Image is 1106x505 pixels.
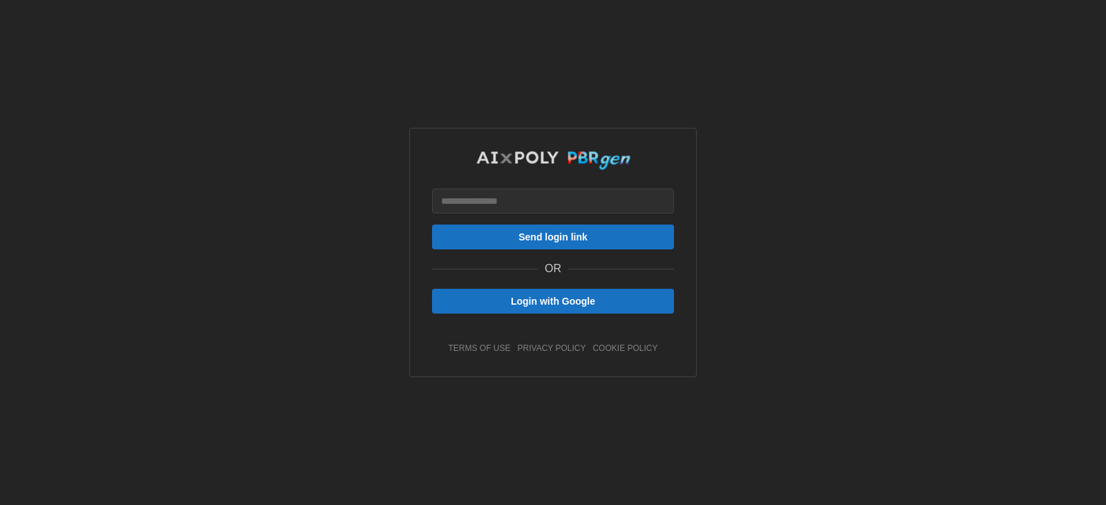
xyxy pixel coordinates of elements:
[518,343,586,354] a: privacy policy
[432,225,674,249] button: Send login link
[518,225,588,249] span: Send login link
[432,289,674,314] button: Login with Google
[511,289,595,313] span: Login with Google
[592,343,657,354] a: cookie policy
[449,343,511,354] a: terms of use
[476,151,631,171] img: AIxPoly PBRgen
[545,260,561,278] p: OR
